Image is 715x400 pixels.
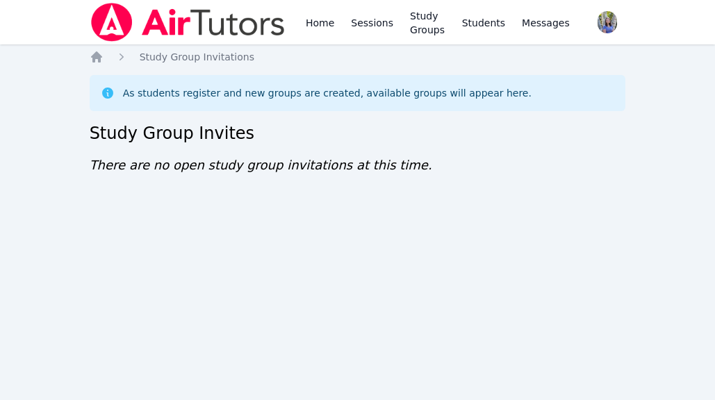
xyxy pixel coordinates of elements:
[140,50,254,64] a: Study Group Invitations
[90,3,286,42] img: Air Tutors
[522,16,570,30] span: Messages
[90,50,626,64] nav: Breadcrumb
[140,51,254,62] span: Study Group Invitations
[90,122,626,144] h2: Study Group Invites
[123,86,532,100] div: As students register and new groups are created, available groups will appear here.
[90,158,432,172] span: There are no open study group invitations at this time.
